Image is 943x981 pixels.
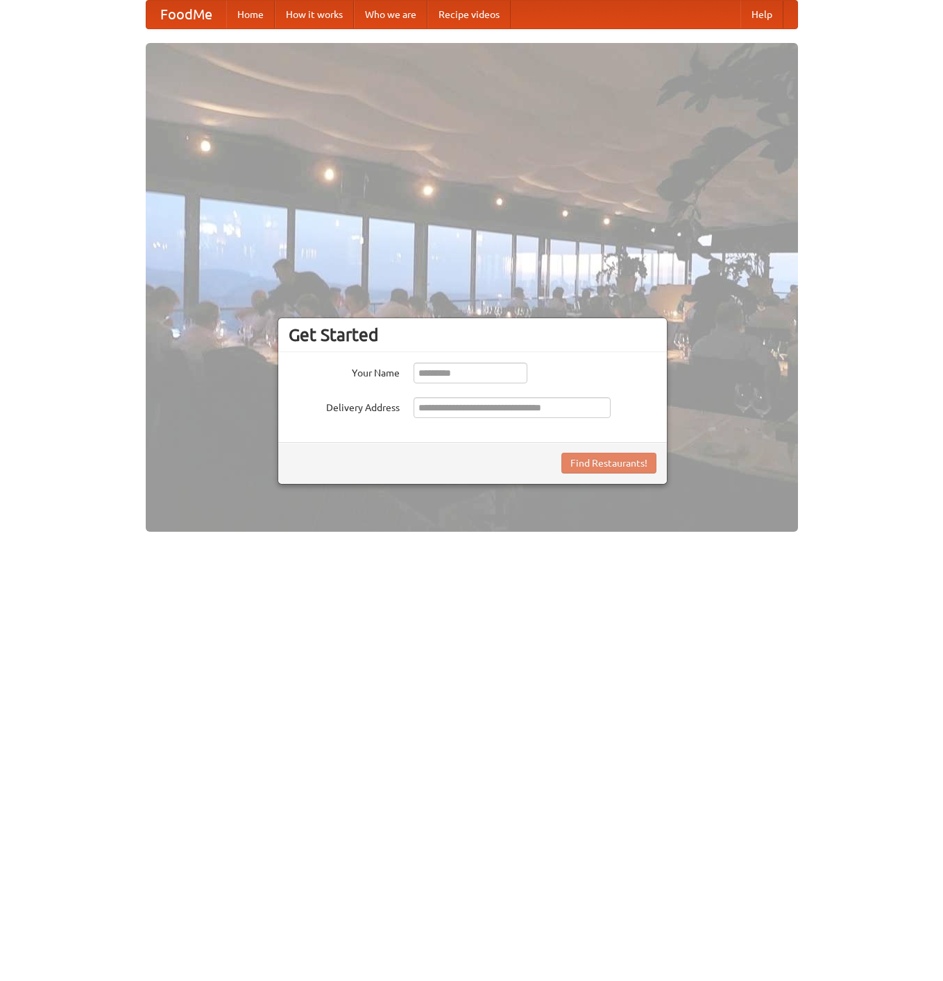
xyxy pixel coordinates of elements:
[289,363,400,380] label: Your Name
[561,453,656,474] button: Find Restaurants!
[289,397,400,415] label: Delivery Address
[275,1,354,28] a: How it works
[226,1,275,28] a: Home
[740,1,783,28] a: Help
[427,1,511,28] a: Recipe videos
[146,1,226,28] a: FoodMe
[354,1,427,28] a: Who we are
[289,324,656,345] h3: Get Started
